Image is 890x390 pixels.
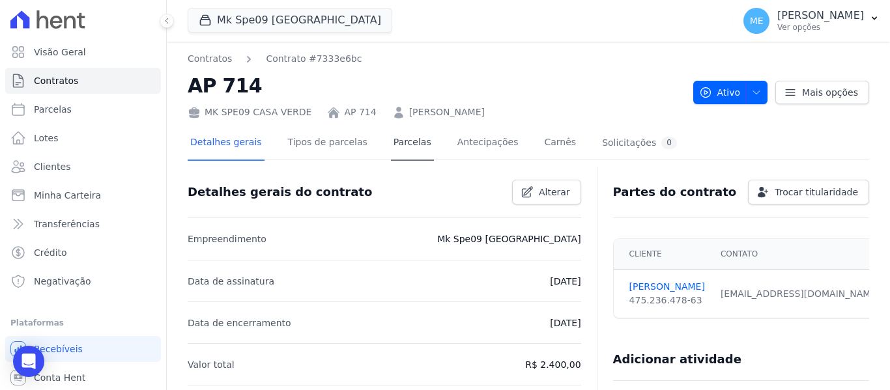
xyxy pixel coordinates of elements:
[188,105,311,119] div: MK SPE09 CASA VERDE
[188,52,683,66] nav: Breadcrumb
[188,52,362,66] nav: Breadcrumb
[34,160,70,173] span: Clientes
[5,211,161,237] a: Transferências
[5,182,161,208] a: Minha Carteira
[5,125,161,151] a: Lotes
[344,105,376,119] a: AP 714
[188,126,265,161] a: Detalhes gerais
[629,280,705,294] a: [PERSON_NAME]
[34,46,86,59] span: Visão Geral
[266,52,362,66] a: Contrato #7333e6bc
[5,96,161,122] a: Parcelas
[34,371,85,384] span: Conta Hent
[693,81,768,104] button: Ativo
[550,315,581,331] p: [DATE]
[661,137,677,149] div: 0
[34,217,100,230] span: Transferências
[34,74,78,87] span: Contratos
[613,352,741,367] h3: Adicionar atividade
[5,268,161,294] a: Negativação
[188,357,235,372] p: Valor total
[34,246,67,259] span: Crédito
[285,126,370,161] a: Tipos de parcelas
[550,273,581,289] p: [DATE]
[34,103,72,116] span: Parcelas
[777,22,864,33] p: Ver opções
[748,180,869,204] a: Trocar titularidade
[409,105,485,119] a: [PERSON_NAME]
[750,16,764,25] span: ME
[614,239,713,270] th: Cliente
[699,81,741,104] span: Ativo
[10,315,156,331] div: Plataformas
[188,273,274,289] p: Data de assinatura
[775,81,869,104] a: Mais opções
[613,184,737,200] h3: Partes do contrato
[188,71,683,100] h2: AP 714
[525,357,581,372] p: R$ 2.400,00
[188,231,266,247] p: Empreendimento
[188,184,372,200] h3: Detalhes gerais do contrato
[34,132,59,145] span: Lotes
[512,180,581,204] a: Alterar
[777,9,864,22] p: [PERSON_NAME]
[188,315,291,331] p: Data de encerramento
[5,39,161,65] a: Visão Geral
[34,342,83,355] span: Recebíveis
[5,68,161,94] a: Contratos
[802,86,858,99] span: Mais opções
[733,3,890,39] button: ME [PERSON_NAME] Ver opções
[188,8,392,33] button: Mk Spe09 [GEOGRAPHIC_DATA]
[188,52,232,66] a: Contratos
[541,126,579,161] a: Carnês
[437,231,581,247] p: Mk Spe09 [GEOGRAPHIC_DATA]
[775,186,858,199] span: Trocar titularidade
[34,275,91,288] span: Negativação
[629,294,705,307] div: 475.236.478-63
[455,126,521,161] a: Antecipações
[5,336,161,362] a: Recebíveis
[539,186,570,199] span: Alterar
[5,240,161,266] a: Crédito
[602,137,677,149] div: Solicitações
[391,126,434,161] a: Parcelas
[5,154,161,180] a: Clientes
[34,189,101,202] span: Minha Carteira
[13,346,44,377] div: Open Intercom Messenger
[599,126,680,161] a: Solicitações0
